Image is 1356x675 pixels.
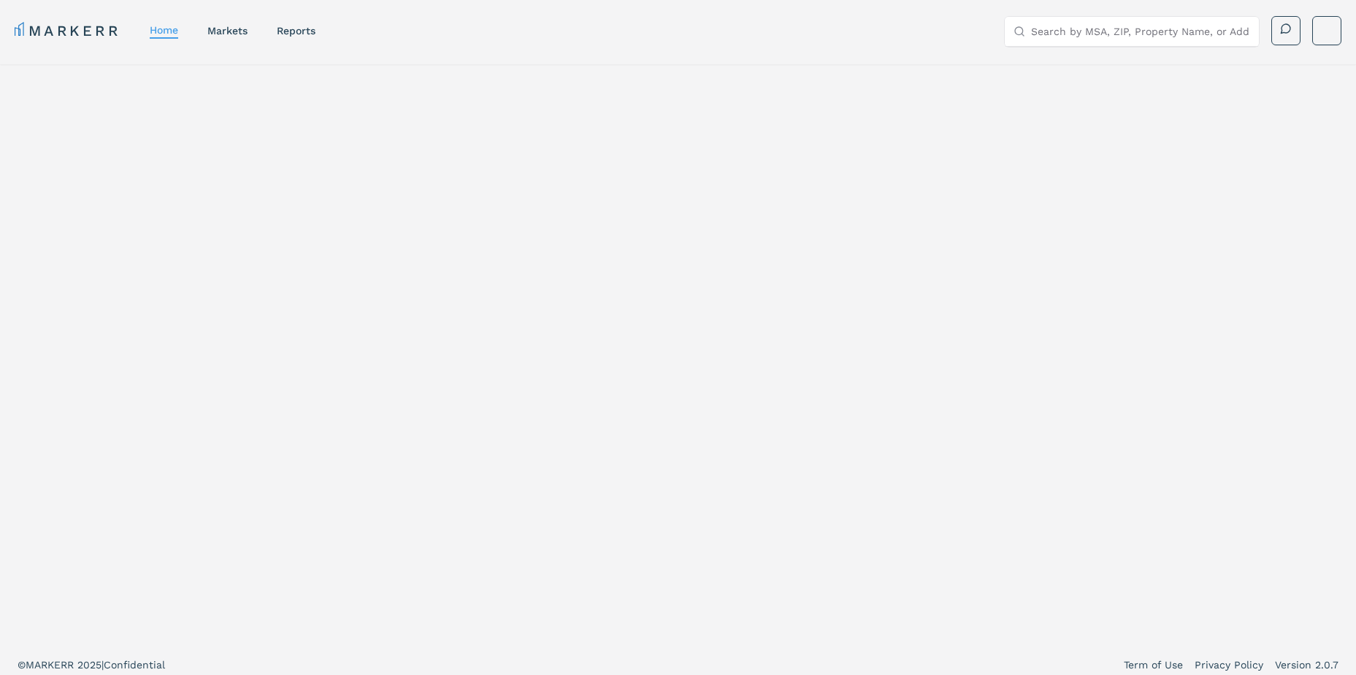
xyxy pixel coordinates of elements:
a: Privacy Policy [1195,657,1263,672]
span: MARKERR [26,659,77,671]
a: MARKERR [15,20,120,41]
a: Version 2.0.7 [1275,657,1338,672]
a: home [150,24,178,36]
span: 2025 | [77,659,104,671]
span: Confidential [104,659,165,671]
span: © [18,659,26,671]
a: markets [207,25,248,37]
a: reports [277,25,315,37]
input: Search by MSA, ZIP, Property Name, or Address [1031,17,1250,46]
a: Term of Use [1124,657,1183,672]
